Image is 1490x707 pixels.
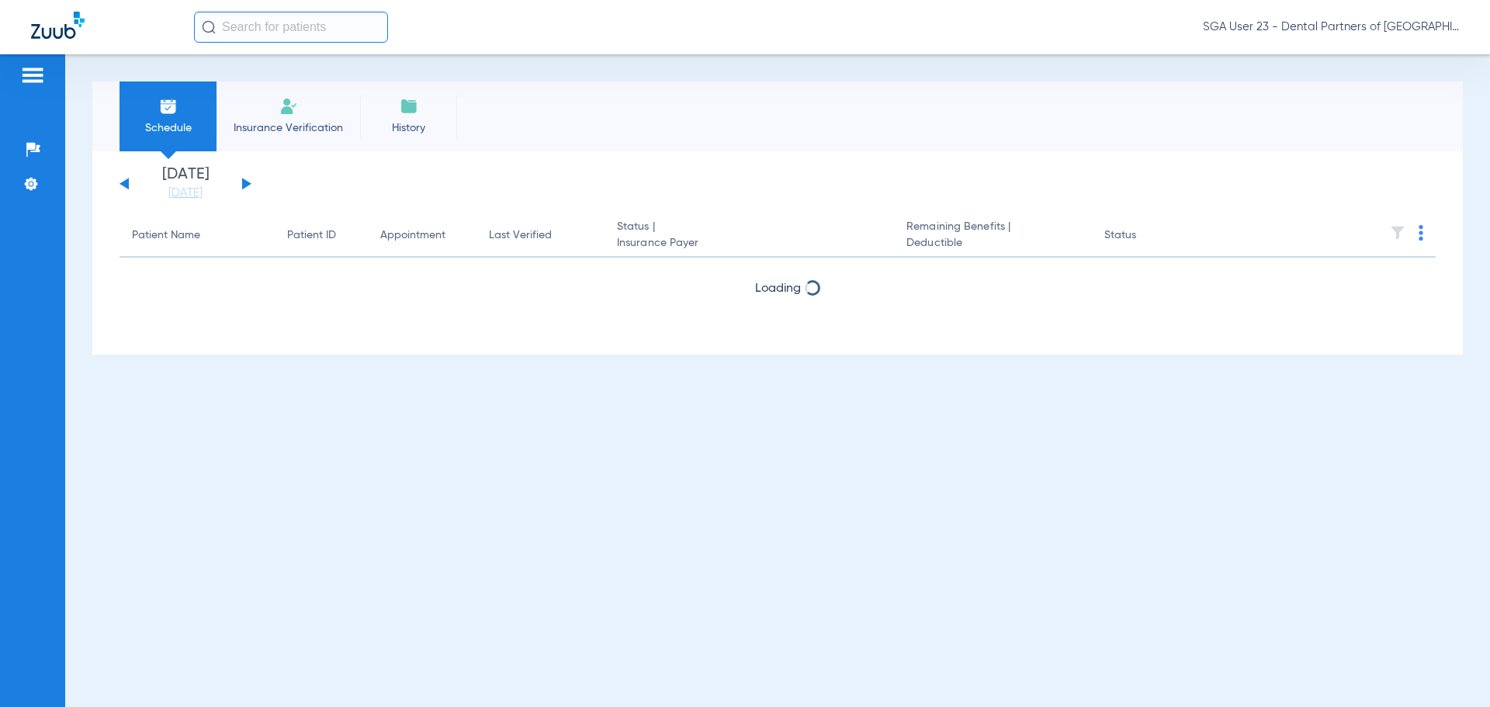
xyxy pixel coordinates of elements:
[372,120,445,136] span: History
[279,97,298,116] img: Manual Insurance Verification
[400,97,418,116] img: History
[228,120,348,136] span: Insurance Verification
[202,20,216,34] img: Search Icon
[1390,225,1405,241] img: filter.svg
[755,282,801,295] span: Loading
[894,214,1091,258] th: Remaining Benefits |
[131,120,205,136] span: Schedule
[489,227,592,244] div: Last Verified
[132,227,200,244] div: Patient Name
[380,227,464,244] div: Appointment
[380,227,445,244] div: Appointment
[194,12,388,43] input: Search for patients
[20,66,45,85] img: hamburger-icon
[1419,225,1423,241] img: group-dot-blue.svg
[139,167,232,201] li: [DATE]
[605,214,894,258] th: Status |
[287,227,336,244] div: Patient ID
[31,12,85,39] img: Zuub Logo
[132,227,262,244] div: Patient Name
[1092,214,1197,258] th: Status
[1203,19,1459,35] span: SGA User 23 - Dental Partners of [GEOGRAPHIC_DATA]-JESUP
[139,185,232,201] a: [DATE]
[489,227,552,244] div: Last Verified
[287,227,355,244] div: Patient ID
[159,97,178,116] img: Schedule
[617,235,882,251] span: Insurance Payer
[906,235,1079,251] span: Deductible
